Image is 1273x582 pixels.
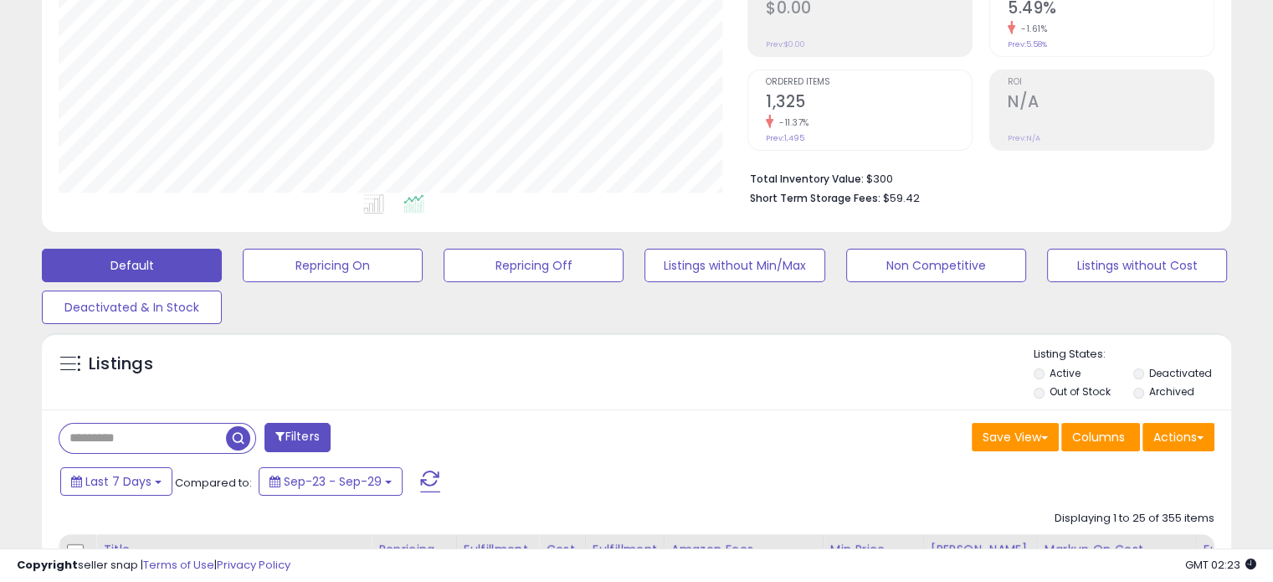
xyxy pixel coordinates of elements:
div: seller snap | | [17,558,290,574]
strong: Copyright [17,557,78,573]
small: Prev: $0.00 [766,39,805,49]
b: Short Term Storage Fees: [750,191,880,205]
small: -1.61% [1015,23,1047,35]
label: Active [1050,366,1081,380]
label: Archived [1148,384,1193,399]
label: Out of Stock [1050,384,1111,399]
button: Default [42,249,222,282]
button: Repricing Off [444,249,624,282]
button: Deactivated & In Stock [42,291,222,324]
button: Actions [1142,423,1214,451]
span: Compared to: [175,475,252,491]
span: Columns [1072,429,1125,446]
button: Listings without Min/Max [644,249,824,282]
span: Ordered Items [766,78,972,87]
a: Terms of Use [143,557,214,573]
label: Deactivated [1148,366,1211,380]
span: Sep-23 - Sep-29 [284,473,382,490]
span: Last 7 Days [85,473,151,490]
button: Save View [972,423,1059,451]
b: Total Inventory Value: [750,172,864,186]
button: Repricing On [243,249,423,282]
span: ROI [1008,78,1214,87]
button: Columns [1061,423,1140,451]
button: Sep-23 - Sep-29 [259,467,403,496]
span: $59.42 [883,190,920,206]
button: Last 7 Days [60,467,172,496]
h2: N/A [1008,92,1214,115]
a: Privacy Policy [217,557,290,573]
button: Filters [264,423,330,452]
span: 2025-10-7 02:23 GMT [1185,557,1256,573]
small: Prev: N/A [1008,133,1040,143]
button: Non Competitive [846,249,1026,282]
h5: Listings [89,353,153,376]
button: Listings without Cost [1047,249,1227,282]
h2: 1,325 [766,92,972,115]
small: Prev: 5.58% [1008,39,1047,49]
div: Displaying 1 to 25 of 355 items [1055,511,1214,527]
li: $300 [750,167,1202,188]
p: Listing States: [1034,347,1231,363]
small: -11.37% [773,116,809,129]
small: Prev: 1,495 [766,133,804,143]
